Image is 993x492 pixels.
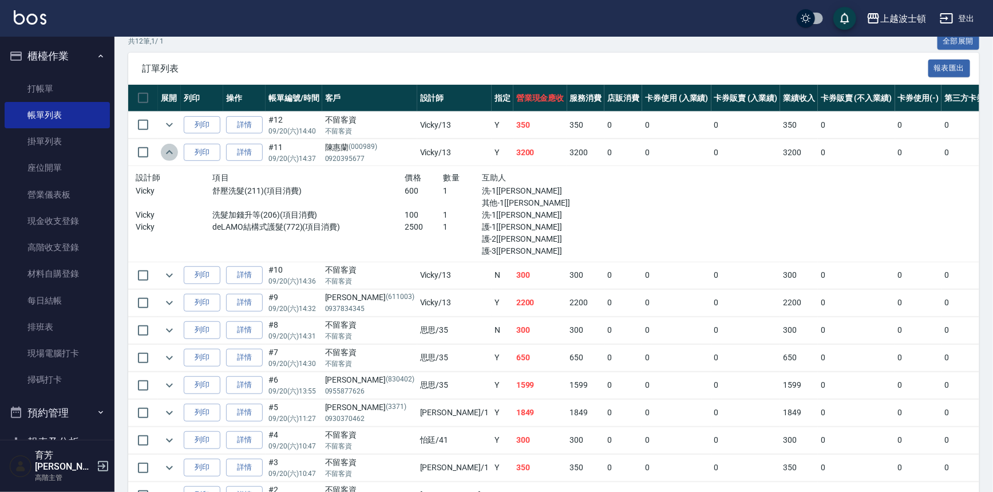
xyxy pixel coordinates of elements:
button: expand row [161,144,178,161]
td: #3 [266,454,322,481]
td: 0 [604,317,642,344]
p: Vicky [136,221,212,233]
button: 報表匯出 [928,60,971,77]
td: 3200 [780,139,818,166]
a: 詳情 [226,376,263,394]
th: 指定 [492,85,513,112]
a: 座位開單 [5,155,110,181]
td: 0 [895,317,942,344]
td: 650 [780,344,818,371]
td: #8 [266,317,322,344]
p: Vicky [136,209,212,221]
p: (830402) [386,374,414,386]
a: 詳情 [226,431,263,449]
p: 09/20 (六) 14:31 [268,331,319,341]
td: 0 [604,427,642,454]
button: 列印 [184,294,220,312]
td: Y [492,139,513,166]
td: Y [492,344,513,371]
th: 帳單編號/時間 [266,85,322,112]
p: 09/20 (六) 14:36 [268,276,319,286]
a: 材料自購登錄 [5,261,110,287]
div: 不留客資 [325,347,414,359]
td: 怡廷 /41 [417,427,492,454]
td: 1849 [780,399,818,426]
p: 其他-1[[PERSON_NAME]] [482,197,598,209]
p: 0955877626 [325,386,414,396]
p: 1 [444,185,482,197]
td: 0 [711,289,781,316]
th: 操作 [223,85,266,112]
p: 09/20 (六) 13:55 [268,386,319,396]
a: 營業儀表板 [5,182,110,208]
td: 2200 [567,289,605,316]
h5: 育芳[PERSON_NAME] [35,450,93,473]
td: 0 [604,454,642,481]
p: Vicky [136,185,212,197]
td: #10 [266,262,322,289]
div: 不留客資 [325,456,414,469]
a: 詳情 [226,294,263,312]
p: 洗-1[[PERSON_NAME]] [482,185,598,197]
td: 0 [711,112,781,139]
td: 300 [567,262,605,289]
td: 0 [604,112,642,139]
p: 09/20 (六) 10:47 [268,441,319,451]
td: 0 [711,427,781,454]
div: 陳惠蘭 [325,141,414,153]
td: 0 [895,372,942,399]
p: 不留客資 [325,126,414,136]
img: Person [9,455,32,478]
td: 0 [642,317,711,344]
img: Logo [14,10,46,25]
button: 列印 [184,431,220,449]
button: 列印 [184,459,220,477]
td: 300 [780,262,818,289]
button: expand row [161,267,178,284]
th: 卡券使用(-) [895,85,942,112]
td: [PERSON_NAME] /1 [417,399,492,426]
div: [PERSON_NAME] [325,292,414,304]
td: Y [492,454,513,481]
td: 0 [642,262,711,289]
span: 訂單列表 [142,63,928,74]
td: 思思 /35 [417,372,492,399]
td: 0 [711,317,781,344]
td: 0 [642,454,711,481]
td: 0 [711,454,781,481]
a: 詳情 [226,116,263,134]
td: 0 [642,139,711,166]
p: 600 [405,185,443,197]
td: 300 [513,262,567,289]
td: 300 [780,427,818,454]
td: 0 [895,427,942,454]
p: 100 [405,209,443,221]
a: 掃碼打卡 [5,367,110,393]
p: 09/20 (六) 11:27 [268,414,319,424]
p: 09/20 (六) 14:32 [268,304,319,314]
span: 互助人 [482,173,507,182]
td: 1599 [780,372,818,399]
button: 列印 [184,376,220,394]
p: 護-3[[PERSON_NAME]] [482,245,598,257]
td: 350 [567,112,605,139]
p: 0930370462 [325,414,414,424]
td: 0 [711,344,781,371]
td: 2200 [513,289,567,316]
td: 300 [780,317,818,344]
button: 報表及分析 [5,427,110,457]
td: 350 [513,112,567,139]
a: 打帳單 [5,76,110,102]
a: 掛單列表 [5,128,110,155]
p: 護-1[[PERSON_NAME]] [482,221,598,233]
div: [PERSON_NAME] [325,374,414,386]
td: 0 [895,344,942,371]
td: 0 [895,112,942,139]
button: 列印 [184,349,220,367]
span: 項目 [212,173,229,182]
th: 設計師 [417,85,492,112]
button: 列印 [184,321,220,339]
td: 0 [604,139,642,166]
td: 0 [604,289,642,316]
td: 0 [818,399,895,426]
